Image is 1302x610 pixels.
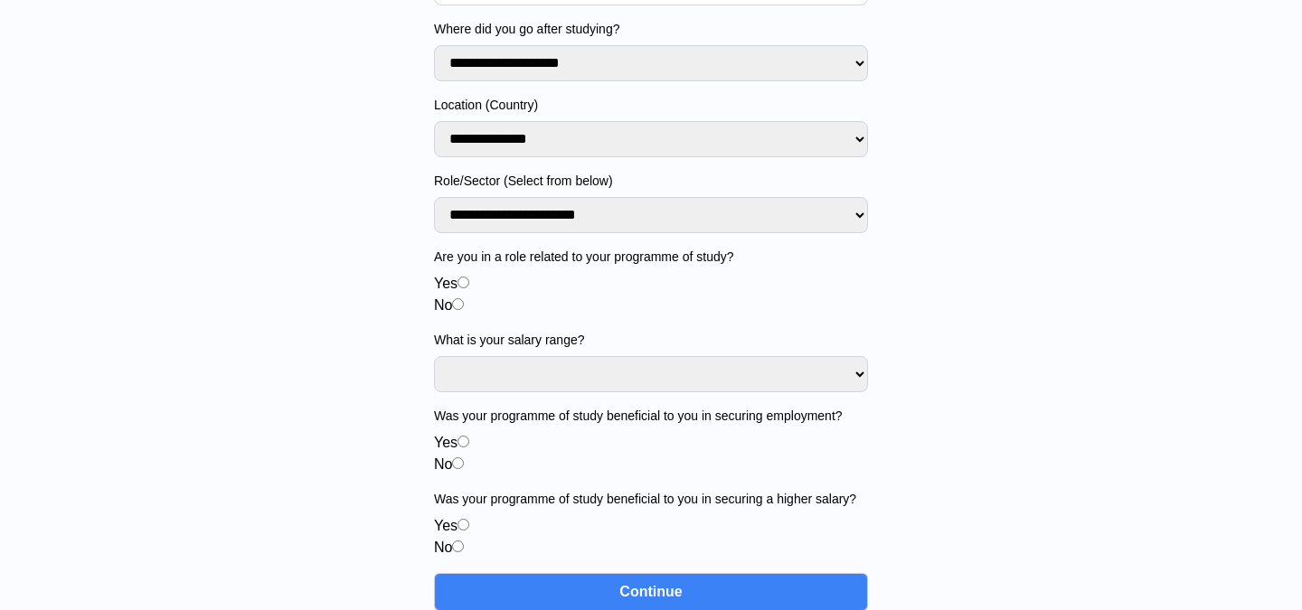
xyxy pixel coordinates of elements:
[434,407,868,425] label: Was your programme of study beneficial to you in securing employment?
[434,331,868,349] label: What is your salary range?
[434,540,452,555] label: No
[434,172,868,190] label: Role/Sector (Select from below)
[434,490,868,508] label: Was your programme of study beneficial to you in securing a higher salary?
[434,518,458,533] label: Yes
[434,276,458,291] label: Yes
[434,297,452,313] label: No
[434,248,868,266] label: Are you in a role related to your programme of study?
[434,456,452,472] label: No
[434,96,868,114] label: Location (Country)
[434,435,458,450] label: Yes
[434,20,868,38] label: Where did you go after studying?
